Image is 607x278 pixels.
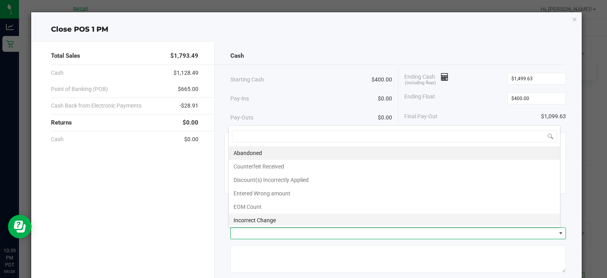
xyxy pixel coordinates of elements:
span: Total Sales [51,51,80,61]
span: $0.00 [378,95,392,103]
span: Ending Float [404,93,435,104]
span: $665.00 [178,85,198,93]
iframe: Resource center [8,215,32,238]
span: $0.00 [184,135,198,144]
li: Incorrect Change [229,214,560,227]
span: Ending Cash [404,73,449,85]
li: Entered Wrong amount [229,187,560,200]
span: $400.00 [371,76,392,84]
span: Cash Back from Electronic Payments [51,102,141,110]
span: $0.00 [378,113,392,122]
span: Final Pay-Out [404,112,437,121]
span: $0.00 [183,118,198,127]
li: Counterfeit Received [229,160,560,173]
li: Abandoned [229,146,560,160]
span: Point of Banking (POB) [51,85,108,93]
span: Cash [230,51,244,61]
span: Cash [51,135,64,144]
div: Close POS 1 PM [31,24,582,35]
span: $1,099.63 [541,112,566,121]
div: Returns [51,114,199,131]
span: Cash [51,69,64,77]
span: Pay-Ins [230,95,249,103]
span: -$28.91 [179,102,198,110]
span: $1,793.49 [170,51,198,61]
li: Discount(s) Incorrectly Applied [229,173,560,187]
li: EOM Count [229,200,560,214]
span: (including float) [405,80,436,87]
span: $1,128.49 [173,69,198,77]
span: Pay-Outs [230,113,253,122]
span: Starting Cash [230,76,264,84]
